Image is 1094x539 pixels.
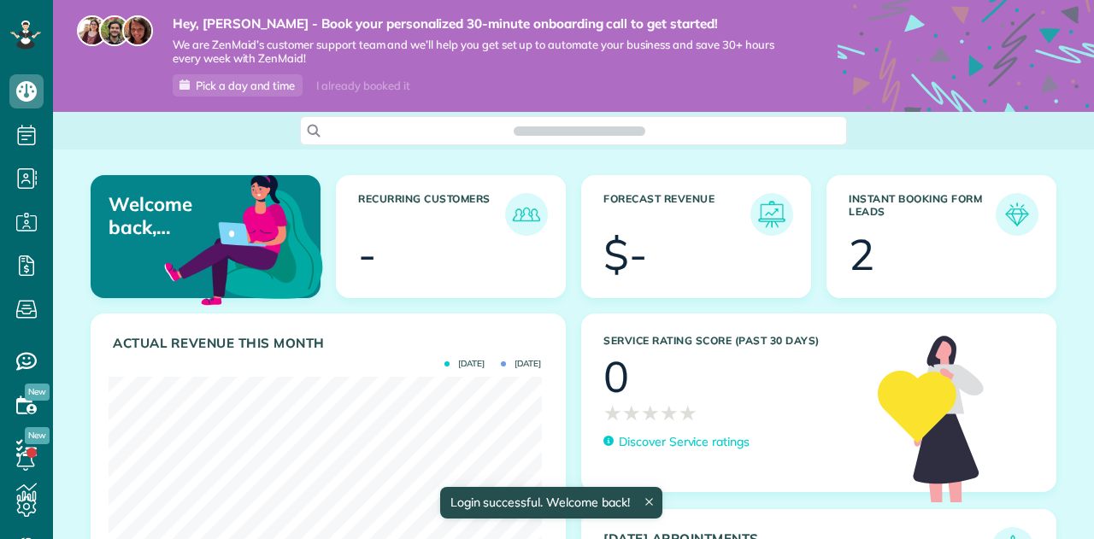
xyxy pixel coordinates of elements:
span: ★ [660,398,679,428]
div: Login successful. Welcome back! [439,487,662,518]
h3: Instant Booking Form Leads [849,193,996,236]
div: 0 [603,355,629,398]
h3: Actual Revenue this month [113,336,548,351]
span: Search ZenMaid… [531,122,627,139]
a: Pick a day and time [173,74,303,97]
div: 2 [849,233,874,276]
img: icon_recurring_customers-cf858462ba22bcd05b5a5880d41d6543d210077de5bb9ebc9590e49fd87d84ed.png [509,197,544,231]
span: Pick a day and time [196,79,295,92]
a: Discover Service ratings [603,433,750,451]
img: icon_form_leads-04211a6a04a5b2264e4ee56bc0799ec3eb69b7e499cbb523a139df1d13a81ae0.png [1000,197,1034,231]
span: [DATE] [501,360,541,368]
img: maria-72a9807cf96188c08ef61303f053569d2e2a8a1cde33d635c8a3ac13582a053d.jpg [77,15,108,46]
span: ★ [622,398,641,428]
img: icon_forecast_revenue-8c13a41c7ed35a8dcfafea3cbb826a0462acb37728057bba2d056411b612bbbe.png [755,197,789,231]
span: We are ZenMaid’s customer support team and we’ll help you get set up to automate your business an... [173,38,786,67]
img: jorge-587dff0eeaa6aab1f244e6dc62b8924c3b6ad411094392a53c71c6c4a576187d.jpg [99,15,130,46]
span: [DATE] [444,360,485,368]
span: New [25,384,50,401]
h3: Recurring Customers [358,193,505,236]
span: New [25,427,50,444]
div: $- [603,233,647,276]
span: ★ [641,398,660,428]
strong: Hey, [PERSON_NAME] - Book your personalized 30-minute onboarding call to get started! [173,15,786,32]
h3: Service Rating score (past 30 days) [603,335,861,347]
p: Welcome back, [PERSON_NAME]! [109,193,244,238]
span: ★ [603,398,622,428]
div: I already booked it [306,75,420,97]
h3: Forecast Revenue [603,193,750,236]
img: dashboard_welcome-42a62b7d889689a78055ac9021e634bf52bae3f8056760290aed330b23ab8690.png [161,155,326,321]
span: ★ [679,398,697,428]
div: - [358,233,376,276]
p: Discover Service ratings [619,433,750,451]
img: michelle-19f622bdf1676172e81f8f8fba1fb50e276960ebfe0243fe18214015130c80e4.jpg [122,15,153,46]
